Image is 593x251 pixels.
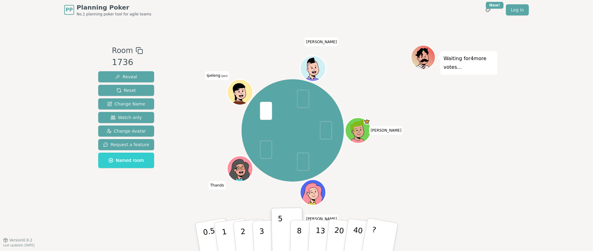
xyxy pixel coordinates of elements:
button: Watch only [98,112,154,123]
span: Click to change your name [305,215,339,223]
a: PPPlanning PokerNo.1 planning poker tool for agile teams [64,3,151,17]
span: Last updated: [DATE] [3,244,35,247]
p: 5 [278,214,283,248]
span: Click to change your name [205,71,229,80]
button: Reveal [98,71,154,82]
button: Click to change your avatar [228,80,252,104]
button: Change Name [98,98,154,109]
span: Myles is the host [364,118,370,125]
span: Request a feature [103,142,149,148]
span: Change Avatar [107,128,146,134]
button: New! [482,4,494,15]
span: Named room [108,157,144,163]
span: Room [112,45,133,56]
button: Change Avatar [98,126,154,137]
span: (you) [220,75,228,77]
span: Planning Poker [77,3,151,12]
p: Waiting for 4 more votes... [444,54,494,72]
span: Watch only [111,114,142,121]
button: Request a feature [98,139,154,150]
span: Click to change your name [305,37,339,46]
button: Version0.9.2 [3,238,32,243]
span: Reset [116,87,136,93]
button: Reset [98,85,154,96]
span: Reveal [115,74,137,80]
span: Click to change your name [369,126,403,135]
span: Change Name [107,101,145,107]
div: New! [486,2,503,9]
div: 1736 [112,56,143,69]
span: Version 0.9.2 [9,238,32,243]
span: PP [65,6,73,14]
button: Named room [98,153,154,168]
span: No.1 planning poker tool for agile teams [77,12,151,17]
a: Log in [506,4,529,15]
span: Click to change your name [209,181,226,189]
